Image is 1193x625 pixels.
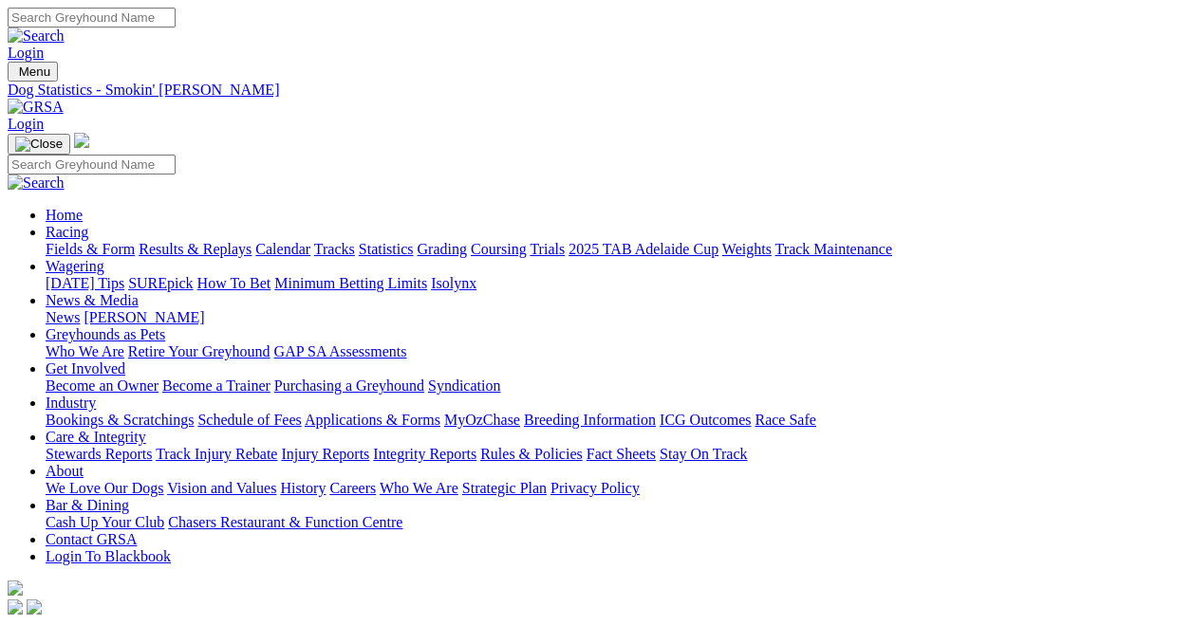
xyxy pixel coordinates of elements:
[46,275,124,291] a: [DATE] Tips
[46,514,164,530] a: Cash Up Your Club
[524,412,656,428] a: Breeding Information
[46,463,84,479] a: About
[46,446,1185,463] div: Care & Integrity
[280,480,326,496] a: History
[46,497,129,513] a: Bar & Dining
[8,99,64,116] img: GRSA
[471,241,527,257] a: Coursing
[8,175,65,192] img: Search
[755,412,815,428] a: Race Safe
[139,241,252,257] a: Results & Replays
[46,531,137,547] a: Contact GRSA
[8,599,23,615] img: facebook.svg
[8,82,1185,99] a: Dog Statistics - Smokin' [PERSON_NAME]
[46,343,124,359] a: Who We Are
[197,275,271,291] a: How To Bet
[128,275,193,291] a: SUREpick
[8,62,58,82] button: Toggle navigation
[274,343,407,359] a: GAP SA Assessments
[462,480,547,496] a: Strategic Plan
[46,309,1185,326] div: News & Media
[46,377,158,394] a: Become an Owner
[46,207,83,223] a: Home
[46,241,135,257] a: Fields & Form
[46,258,104,274] a: Wagering
[197,412,301,428] a: Schedule of Fees
[84,309,204,325] a: [PERSON_NAME]
[8,155,176,175] input: Search
[8,580,23,596] img: logo-grsa-white.png
[162,377,270,394] a: Become a Trainer
[305,412,440,428] a: Applications & Forms
[128,343,270,359] a: Retire Your Greyhound
[46,412,1185,429] div: Industry
[8,8,176,28] input: Search
[587,446,656,462] a: Fact Sheets
[380,480,458,496] a: Who We Are
[373,446,476,462] a: Integrity Reports
[27,599,42,615] img: twitter.svg
[46,224,88,240] a: Racing
[418,241,467,257] a: Grading
[314,241,355,257] a: Tracks
[722,241,772,257] a: Weights
[359,241,414,257] a: Statistics
[444,412,520,428] a: MyOzChase
[480,446,583,462] a: Rules & Policies
[46,360,125,377] a: Get Involved
[46,480,163,496] a: We Love Our Dogs
[46,548,171,564] a: Login To Blackbook
[156,446,277,462] a: Track Injury Rebate
[46,429,146,445] a: Care & Integrity
[431,275,476,291] a: Isolynx
[46,292,139,308] a: News & Media
[46,343,1185,360] div: Greyhounds as Pets
[46,241,1185,258] div: Racing
[660,412,751,428] a: ICG Outcomes
[46,309,80,325] a: News
[168,514,402,530] a: Chasers Restaurant & Function Centre
[8,28,65,45] img: Search
[8,134,70,155] button: Toggle navigation
[329,480,376,496] a: Careers
[274,275,427,291] a: Minimum Betting Limits
[167,480,276,496] a: Vision and Values
[19,64,50,79] span: Menu
[46,412,194,428] a: Bookings & Scratchings
[46,514,1185,531] div: Bar & Dining
[775,241,892,257] a: Track Maintenance
[46,446,152,462] a: Stewards Reports
[46,326,165,342] a: Greyhounds as Pets
[8,45,44,61] a: Login
[46,377,1185,395] div: Get Involved
[46,275,1185,292] div: Wagering
[428,377,500,394] a: Syndication
[15,137,63,152] img: Close
[550,480,640,496] a: Privacy Policy
[8,116,44,132] a: Login
[660,446,747,462] a: Stay On Track
[74,133,89,148] img: logo-grsa-white.png
[281,446,369,462] a: Injury Reports
[274,377,424,394] a: Purchasing a Greyhound
[530,241,565,257] a: Trials
[255,241,310,257] a: Calendar
[46,480,1185,497] div: About
[46,395,96,411] a: Industry
[569,241,718,257] a: 2025 TAB Adelaide Cup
